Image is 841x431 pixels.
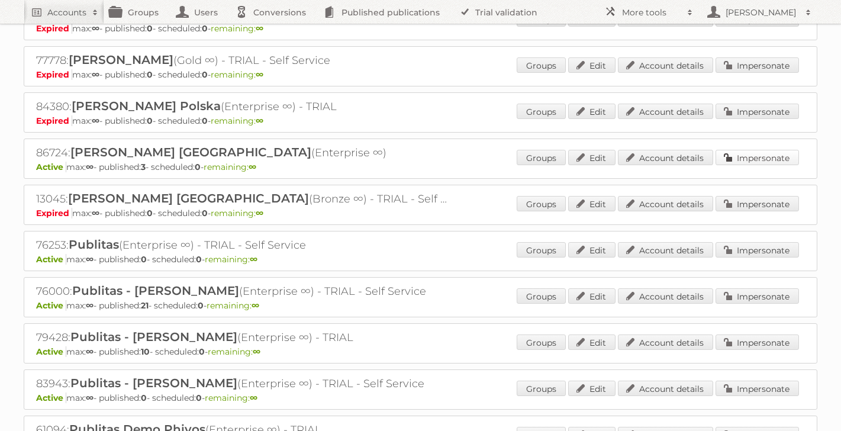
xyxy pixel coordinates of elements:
a: Account details [618,288,713,304]
a: Account details [618,334,713,350]
strong: ∞ [92,208,99,218]
span: Active [36,300,66,311]
a: Account details [618,242,713,258]
a: Groups [517,104,566,119]
a: Impersonate [716,288,799,304]
a: Edit [568,381,616,396]
span: Active [36,393,66,403]
span: Active [36,346,66,357]
a: Edit [568,150,616,165]
a: Impersonate [716,57,799,73]
span: Active [36,162,66,172]
strong: 0 [147,208,153,218]
strong: ∞ [256,115,263,126]
span: [PERSON_NAME] [GEOGRAPHIC_DATA] [70,145,311,159]
a: Groups [517,242,566,258]
span: remaining: [204,162,256,172]
p: max: - published: - scheduled: - [36,208,805,218]
strong: ∞ [249,162,256,172]
strong: 0 [202,69,208,80]
a: Groups [517,288,566,304]
p: max: - published: - scheduled: - [36,115,805,126]
a: Impersonate [716,381,799,396]
p: max: - published: - scheduled: - [36,346,805,357]
strong: 0 [141,393,147,403]
p: max: - published: - scheduled: - [36,300,805,311]
a: Groups [517,57,566,73]
strong: 0 [195,162,201,172]
strong: 10 [141,346,150,357]
span: remaining: [207,300,259,311]
strong: ∞ [253,346,260,357]
span: [PERSON_NAME] [69,53,173,67]
p: max: - published: - scheduled: - [36,162,805,172]
a: Account details [618,150,713,165]
a: Account details [618,196,713,211]
strong: ∞ [256,208,263,218]
strong: 3 [141,162,146,172]
strong: 0 [199,346,205,357]
h2: 13045: (Bronze ∞) - TRIAL - Self Service [36,191,450,207]
h2: 84380: (Enterprise ∞) - TRIAL [36,99,450,114]
span: Expired [36,115,72,126]
strong: 0 [198,300,204,311]
a: Impersonate [716,104,799,119]
span: Publitas - [PERSON_NAME] [72,284,239,298]
span: remaining: [211,23,263,34]
h2: 83943: (Enterprise ∞) - TRIAL - Self Service [36,376,450,391]
p: max: - published: - scheduled: - [36,23,805,34]
a: Account details [618,381,713,396]
strong: ∞ [92,23,99,34]
a: Groups [517,196,566,211]
h2: [PERSON_NAME] [723,7,800,18]
strong: ∞ [86,254,94,265]
strong: ∞ [86,300,94,311]
a: Impersonate [716,242,799,258]
h2: 76253: (Enterprise ∞) - TRIAL - Self Service [36,237,450,253]
strong: ∞ [250,254,257,265]
p: max: - published: - scheduled: - [36,69,805,80]
strong: ∞ [86,393,94,403]
strong: ∞ [252,300,259,311]
span: remaining: [205,393,257,403]
strong: 0 [202,208,208,218]
strong: ∞ [86,162,94,172]
strong: ∞ [92,115,99,126]
strong: 0 [147,69,153,80]
a: Groups [517,381,566,396]
a: Edit [568,288,616,304]
a: Impersonate [716,150,799,165]
h2: 76000: (Enterprise ∞) - TRIAL - Self Service [36,284,450,299]
a: Edit [568,334,616,350]
a: Account details [618,104,713,119]
a: Impersonate [716,196,799,211]
strong: 0 [147,115,153,126]
p: max: - published: - scheduled: - [36,254,805,265]
strong: 0 [202,23,208,34]
a: Groups [517,334,566,350]
p: max: - published: - scheduled: - [36,393,805,403]
h2: 77778: (Gold ∞) - TRIAL - Self Service [36,53,450,68]
h2: 86724: (Enterprise ∞) [36,145,450,160]
strong: ∞ [256,23,263,34]
span: [PERSON_NAME] Polska [72,99,221,113]
h2: Accounts [47,7,86,18]
span: remaining: [205,254,257,265]
span: Publitas - [PERSON_NAME] [70,376,237,390]
span: Publitas - [PERSON_NAME] [70,330,237,344]
strong: ∞ [256,69,263,80]
span: [PERSON_NAME] [GEOGRAPHIC_DATA] [68,191,309,205]
span: remaining: [211,69,263,80]
span: Expired [36,23,72,34]
a: Impersonate [716,334,799,350]
strong: 0 [202,115,208,126]
strong: 0 [141,254,147,265]
a: Groups [517,150,566,165]
a: Edit [568,242,616,258]
strong: 0 [196,393,202,403]
a: Edit [568,104,616,119]
strong: 21 [141,300,149,311]
strong: ∞ [86,346,94,357]
strong: ∞ [92,69,99,80]
span: remaining: [211,115,263,126]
